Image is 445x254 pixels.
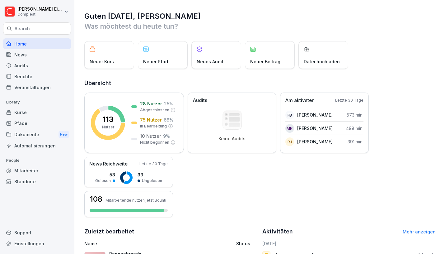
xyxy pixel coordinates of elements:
a: Pfade [3,118,71,129]
p: Ungelesen [142,178,162,184]
a: Kurse [3,107,71,118]
div: RJ [285,137,294,146]
div: FB [285,111,294,119]
a: Einstellungen [3,238,71,249]
div: MK [285,124,294,133]
p: Keine Audits [218,136,246,141]
a: Audits [3,60,71,71]
p: Am aktivsten [285,97,315,104]
p: [PERSON_NAME] [297,125,333,132]
a: DokumenteNew [3,129,71,140]
a: Home [3,38,71,49]
p: 9 % [163,133,170,139]
p: Neuer Pfad [143,58,168,65]
p: People [3,156,71,165]
p: Letzte 30 Tage [139,161,168,167]
p: 66 % [164,117,173,123]
h6: [DATE] [262,240,436,247]
a: Mehr anzeigen [403,229,436,234]
p: Name [84,240,190,247]
p: Search [15,26,30,32]
p: 10 Nutzer [140,133,161,139]
h2: Übersicht [84,79,436,88]
p: Audits [193,97,207,104]
p: Letzte 30 Tage [335,98,363,103]
p: [PERSON_NAME] [297,138,333,145]
a: Standorte [3,176,71,187]
p: Library [3,97,71,107]
p: In Bearbeitung [140,123,167,129]
p: Status [236,240,250,247]
a: Automatisierungen [3,140,71,151]
p: [PERSON_NAME] [297,112,333,118]
h2: Aktivitäten [262,227,293,236]
p: 498 min. [346,125,363,132]
h3: 108 [90,195,102,203]
p: 113 [103,116,114,123]
p: Neuer Beitrag [250,58,280,65]
p: Neues Audit [197,58,223,65]
a: Veranstaltungen [3,82,71,93]
p: 573 min. [347,112,363,118]
p: 25 % [164,100,173,107]
h1: Guten [DATE], [PERSON_NAME] [84,11,436,21]
div: Support [3,227,71,238]
p: Was möchtest du heute tun? [84,21,436,31]
p: 53 [95,171,115,178]
div: New [59,131,69,138]
p: Nutzer [102,124,114,130]
div: Dokumente [3,129,71,140]
a: Mitarbeiter [3,165,71,176]
p: News Reichweite [89,161,128,168]
p: Mitarbeitende nutzen jetzt Bounti [105,198,166,203]
a: Berichte [3,71,71,82]
a: News [3,49,71,60]
p: Datei hochladen [304,58,340,65]
p: 391 min. [348,138,363,145]
p: Nicht begonnen [140,140,169,145]
p: Gelesen [95,178,111,184]
p: 39 [138,171,162,178]
p: Neuer Kurs [90,58,114,65]
p: [PERSON_NAME] Eitler [17,7,63,12]
p: Abgeschlossen [140,107,169,113]
p: 75 Nutzer [140,117,162,123]
h2: Zuletzt bearbeitet [84,227,258,236]
p: 28 Nutzer [140,100,162,107]
p: Compleat [17,12,63,17]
